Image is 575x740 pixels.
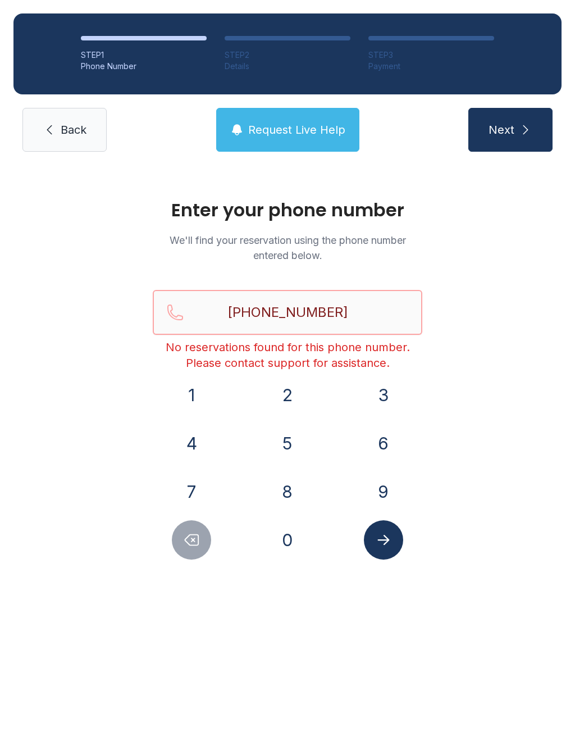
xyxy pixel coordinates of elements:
[225,61,350,72] div: Details
[81,49,207,61] div: STEP 1
[172,424,211,463] button: 4
[81,61,207,72] div: Phone Number
[153,201,422,219] h1: Enter your phone number
[153,339,422,371] div: No reservations found for this phone number. Please contact support for assistance.
[153,290,422,335] input: Reservation phone number
[225,49,350,61] div: STEP 2
[268,424,307,463] button: 5
[268,520,307,560] button: 0
[172,375,211,415] button: 1
[368,49,494,61] div: STEP 3
[489,122,514,138] span: Next
[248,122,345,138] span: Request Live Help
[61,122,86,138] span: Back
[364,520,403,560] button: Submit lookup form
[268,375,307,415] button: 2
[368,61,494,72] div: Payment
[364,424,403,463] button: 6
[364,375,403,415] button: 3
[364,472,403,511] button: 9
[172,472,211,511] button: 7
[268,472,307,511] button: 8
[153,233,422,263] p: We'll find your reservation using the phone number entered below.
[172,520,211,560] button: Delete number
